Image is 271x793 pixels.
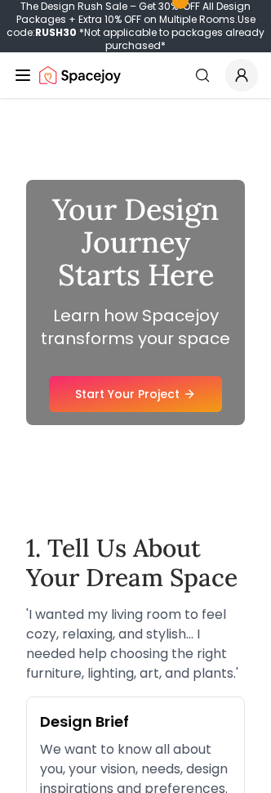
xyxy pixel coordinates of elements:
nav: Global [13,52,258,98]
span: *Not applicable to packages already purchased* [77,25,264,52]
b: RUSH30 [35,25,77,39]
p: Learn how Spacejoy transforms your space [39,304,232,350]
h2: 1. Tell Us About Your Dream Space [26,533,245,592]
p: ' I wanted my living room to feel cozy, relaxing, and stylish... I needed help choosing the right... [26,605,245,683]
h1: Your Design Journey Starts Here [39,193,232,291]
span: Use code: [7,12,255,39]
img: Spacejoy Logo [39,59,121,92]
h3: Design Brief [40,710,231,733]
a: Start Your Project [49,376,222,412]
a: Spacejoy [39,59,121,92]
